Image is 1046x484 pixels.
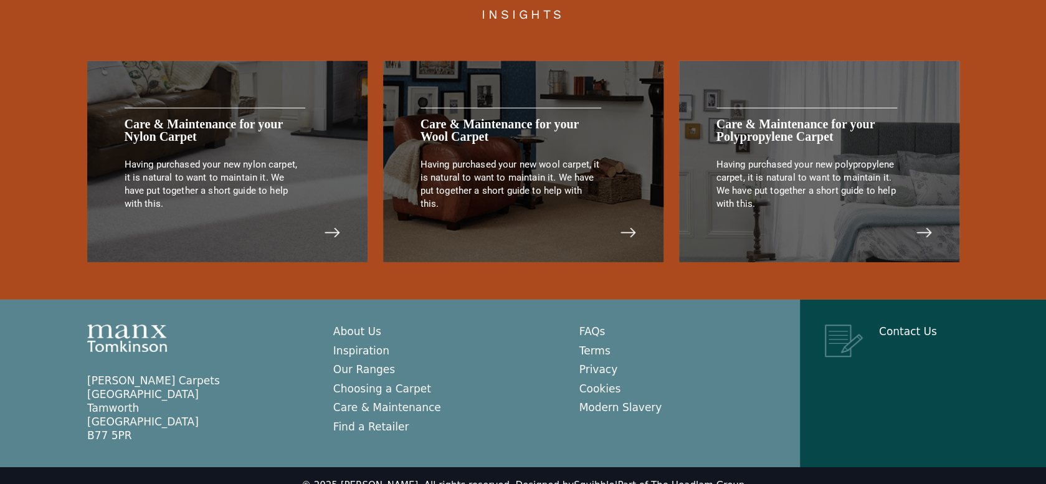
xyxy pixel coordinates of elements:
p: Having purchased your new wool carpet, it is natural to want to maintain it. We have put together... [421,158,601,211]
a: Modern Slavery [579,401,662,414]
a: Care & Maintenance for your Polypropylene Carpet [716,117,875,143]
a: FAQs [579,325,606,338]
a: Inspiration [333,344,389,357]
img: Manx Tomkinson Logo [87,325,167,352]
a: Contact Us [879,325,937,338]
a: Choosing a Carpet [333,382,431,395]
h2: INSIGHTS [37,8,1009,21]
a: About Us [333,325,381,338]
a: Find a Retailer [333,420,409,433]
a: Cookies [579,382,621,395]
p: Having purchased your new nylon carpet, it is natural to want to maintain it. We have put togethe... [125,158,305,211]
a: Privacy [579,363,618,376]
p: [PERSON_NAME] Carpets [GEOGRAPHIC_DATA] Tamworth [GEOGRAPHIC_DATA] B77 5PR [87,374,308,442]
p: Having purchased your new polypropylene carpet, it is natural to want to maintain it. We have put... [716,158,897,211]
a: Our Ranges [333,363,395,376]
a: Care & Maintenance [333,401,441,414]
a: Care & Maintenance for your Wool Carpet [421,117,579,143]
a: Care & Maintenance for your Nylon Carpet [125,117,283,143]
a: Terms [579,344,611,357]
